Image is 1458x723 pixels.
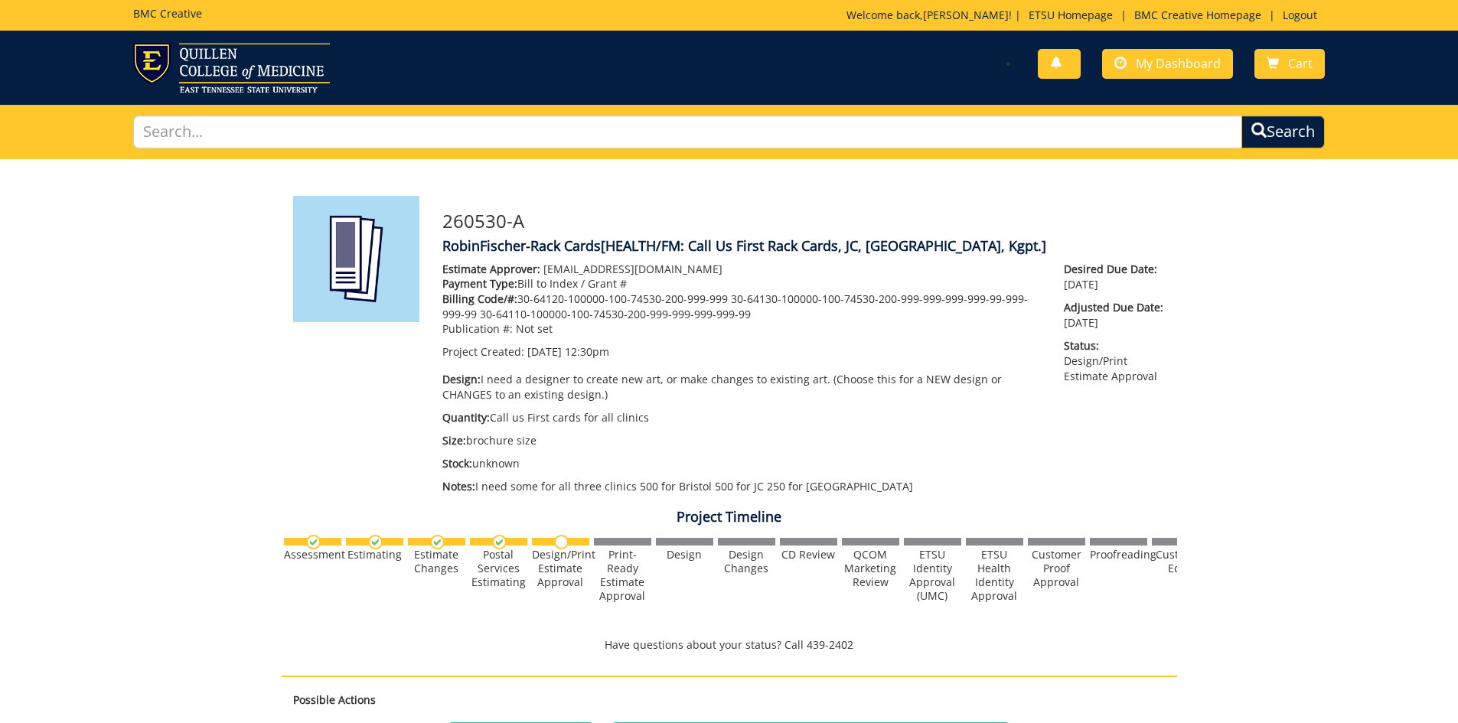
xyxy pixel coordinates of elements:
span: Project Created: [442,344,524,359]
div: Design/Print Estimate Approval [532,548,589,589]
p: Have questions about your status? Call 439-2402 [282,637,1177,653]
span: Size: [442,433,466,448]
div: Proofreading [1090,548,1147,562]
a: Cart [1254,49,1325,79]
a: Logout [1275,8,1325,22]
h4: RobinFischer-Rack Cards [442,239,1166,254]
p: I need a designer to create new art, or make changes to existing art. (Choose this for a NEW desi... [442,372,1042,402]
span: Notes: [442,479,475,493]
img: checkmark [368,535,383,549]
span: [DATE] 12:30pm [527,344,609,359]
div: QCOM Marketing Review [842,548,899,589]
a: [PERSON_NAME] [923,8,1009,22]
div: Customer Proof Approval [1028,548,1085,589]
img: Product featured image [293,196,419,322]
div: ETSU Health Identity Approval [966,548,1023,603]
a: ETSU Homepage [1021,8,1120,22]
p: I need some for all three clinics 500 for Bristol 500 for JC 250 for [GEOGRAPHIC_DATA] [442,479,1042,494]
span: Cart [1288,55,1313,72]
span: Stock: [442,456,472,471]
p: 30-64120-100000-100-74530-200-999-999 30-64130-100000-100-74530-200-999-999-999-999-99-999-999-99... [442,291,1042,321]
span: Not set [516,321,553,336]
p: [DATE] [1064,300,1165,331]
span: Payment Type: [442,276,517,291]
h4: Project Timeline [282,510,1177,525]
div: ETSU Identity Approval (UMC) [904,548,961,603]
div: Design [656,548,713,562]
span: Desired Due Date: [1064,262,1165,277]
div: Postal Services Estimating [470,548,527,589]
a: BMC Creative Homepage [1127,8,1269,22]
div: Customer Edits [1152,548,1209,575]
p: unknown [442,456,1042,471]
a: My Dashboard [1102,49,1233,79]
img: checkmark [430,535,445,549]
span: [HEALTH/FM: Call Us First Rack Cards, JC, [GEOGRAPHIC_DATA], Kgpt.] [601,236,1046,255]
span: Estimate Approver: [442,262,540,276]
h3: 260530-A [442,211,1166,231]
input: Search... [133,116,1243,148]
p: [DATE] [1064,262,1165,292]
span: Publication #: [442,321,513,336]
img: checkmark [306,535,321,549]
p: Call us First cards for all clinics [442,410,1042,425]
div: Print-Ready Estimate Approval [594,548,651,603]
span: Quantity: [442,410,490,425]
img: checkmark [492,535,507,549]
div: Estimate Changes [408,548,465,575]
p: Welcome back, ! | | | [846,8,1325,23]
span: Design: [442,372,481,386]
span: My Dashboard [1136,55,1221,72]
span: Adjusted Due Date: [1064,300,1165,315]
p: Design/Print Estimate Approval [1064,338,1165,384]
div: Design Changes [718,548,775,575]
img: no [554,535,569,549]
img: ETSU logo [133,43,330,93]
div: Estimating [346,548,403,562]
div: CD Review [780,548,837,562]
button: Search [1241,116,1325,148]
span: Billing Code/#: [442,291,517,306]
p: brochure size [442,433,1042,448]
h5: BMC Creative [133,8,202,19]
p: [EMAIL_ADDRESS][DOMAIN_NAME] [442,262,1042,277]
strong: Possible Actions [293,692,376,707]
p: Bill to Index / Grant # [442,276,1042,291]
div: Assessment [284,548,341,562]
span: Status: [1064,338,1165,353]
